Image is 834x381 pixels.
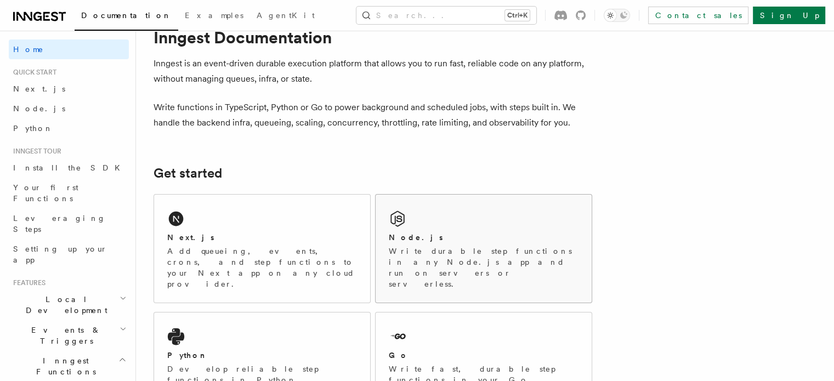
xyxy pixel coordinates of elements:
p: Write functions in TypeScript, Python or Go to power background and scheduled jobs, with steps bu... [154,100,592,130]
button: Events & Triggers [9,320,129,351]
kbd: Ctrl+K [505,10,530,21]
span: Inngest tour [9,147,61,156]
span: Leveraging Steps [13,214,106,234]
span: Quick start [9,68,56,77]
a: Home [9,39,129,59]
a: AgentKit [250,3,321,30]
span: Install the SDK [13,163,127,172]
span: Next.js [13,84,65,93]
a: Node.js [9,99,129,118]
span: Features [9,278,46,287]
button: Local Development [9,289,129,320]
h2: Node.js [389,232,443,243]
a: Contact sales [648,7,748,24]
span: Home [13,44,44,55]
a: Setting up your app [9,239,129,270]
p: Inngest is an event-driven durable execution platform that allows you to run fast, reliable code ... [154,56,592,87]
a: Next.jsAdd queueing, events, crons, and step functions to your Next app on any cloud provider. [154,194,371,303]
a: Python [9,118,129,138]
span: Your first Functions [13,183,78,203]
h2: Go [389,350,409,361]
a: Node.jsWrite durable step functions in any Node.js app and run on servers or serverless. [375,194,592,303]
span: Setting up your app [13,244,107,264]
span: Node.js [13,104,65,113]
span: Local Development [9,294,120,316]
a: Get started [154,166,222,181]
p: Add queueing, events, crons, and step functions to your Next app on any cloud provider. [167,246,357,289]
span: Examples [185,11,243,20]
span: Inngest Functions [9,355,118,377]
a: Sign Up [753,7,825,24]
a: Install the SDK [9,158,129,178]
a: Leveraging Steps [9,208,129,239]
a: Documentation [75,3,178,31]
a: Examples [178,3,250,30]
h2: Python [167,350,208,361]
span: Documentation [81,11,172,20]
button: Search...Ctrl+K [356,7,536,24]
a: Next.js [9,79,129,99]
p: Write durable step functions in any Node.js app and run on servers or serverless. [389,246,578,289]
h1: Inngest Documentation [154,27,592,47]
span: Events & Triggers [9,325,120,346]
span: Python [13,124,53,133]
button: Toggle dark mode [604,9,630,22]
h2: Next.js [167,232,214,243]
a: Your first Functions [9,178,129,208]
span: AgentKit [257,11,315,20]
